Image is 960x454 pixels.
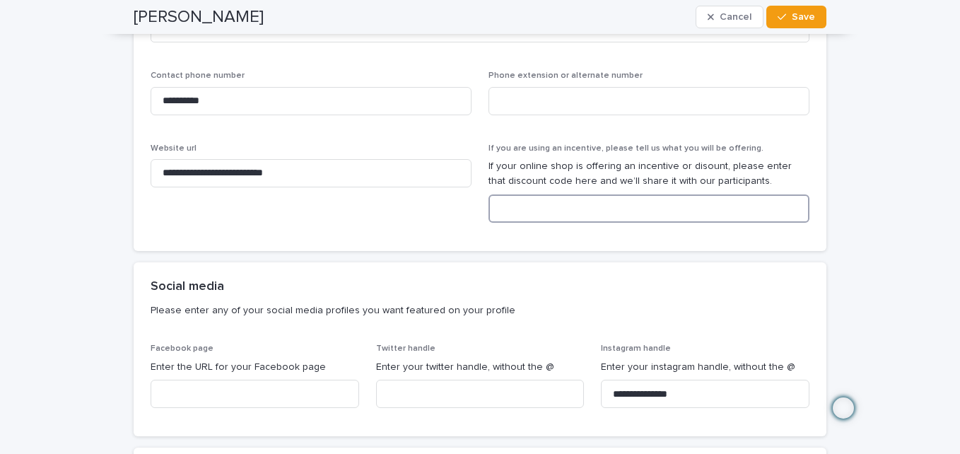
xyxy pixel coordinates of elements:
[151,71,245,80] span: Contact phone number
[696,6,763,28] button: Cancel
[720,12,751,22] span: Cancel
[792,12,815,22] span: Save
[601,360,809,375] p: Enter your instagram handle, without the @
[766,6,826,28] button: Save
[151,360,359,375] p: Enter the URL for your Facebook page
[601,344,671,353] span: Instagram handle
[488,159,809,189] p: If your online shop is offering an incentive or disount, please enter that discount code here and...
[151,279,224,295] h2: Social media
[151,144,197,153] span: Website url
[151,304,804,317] p: Please enter any of your social media profiles you want featured on your profile
[488,71,643,80] span: Phone extension or alternate number
[151,344,213,353] span: Facebook page
[134,7,264,28] h2: [PERSON_NAME]
[488,144,763,153] span: If you are using an incentive, please tell us what you will be offering.
[376,344,435,353] span: Twitter handle
[376,360,585,375] p: Enter your twitter handle, without the @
